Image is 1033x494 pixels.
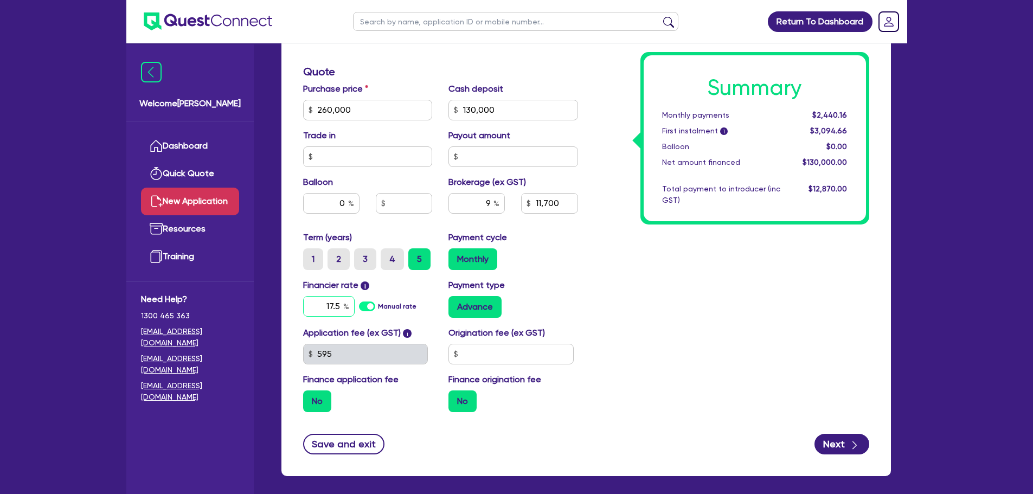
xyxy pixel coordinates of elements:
img: training [150,250,163,263]
img: quick-quote [150,167,163,180]
a: Training [141,243,239,271]
a: Resources [141,215,239,243]
a: Dropdown toggle [875,8,903,36]
span: $2,440.16 [812,111,847,119]
a: Quick Quote [141,160,239,188]
label: Cash deposit [448,82,503,95]
label: Manual rate [378,301,416,311]
label: 2 [328,248,350,270]
label: Payout amount [448,129,510,142]
span: i [361,281,369,290]
a: [EMAIL_ADDRESS][DOMAIN_NAME] [141,380,239,403]
span: Welcome [PERSON_NAME] [139,97,241,110]
a: New Application [141,188,239,215]
label: Trade in [303,129,336,142]
label: Purchase price [303,82,368,95]
label: Payment cycle [448,231,507,244]
label: Finance application fee [303,373,399,386]
label: Brokerage (ex GST) [448,176,526,189]
a: Return To Dashboard [768,11,872,32]
span: $130,000.00 [803,158,847,166]
label: Origination fee (ex GST) [448,326,545,339]
label: Finance origination fee [448,373,541,386]
a: [EMAIL_ADDRESS][DOMAIN_NAME] [141,353,239,376]
img: new-application [150,195,163,208]
button: Next [814,434,869,454]
label: Term (years) [303,231,352,244]
input: Search by name, application ID or mobile number... [353,12,678,31]
label: Application fee (ex GST) [303,326,401,339]
label: No [303,390,331,412]
div: Net amount financed [654,157,788,168]
label: Balloon [303,176,333,189]
label: Financier rate [303,279,370,292]
h1: Summary [662,75,848,101]
span: $0.00 [826,142,847,151]
span: $12,870.00 [809,184,847,193]
label: 5 [408,248,431,270]
span: Need Help? [141,293,239,306]
label: Monthly [448,248,497,270]
img: resources [150,222,163,235]
span: 1300 465 363 [141,310,239,322]
a: Dashboard [141,132,239,160]
h3: Quote [303,65,578,78]
label: Advance [448,296,502,318]
div: Total payment to introducer (inc GST) [654,183,788,206]
label: 1 [303,248,323,270]
img: quest-connect-logo-blue [144,12,272,30]
span: i [403,329,412,338]
img: icon-menu-close [141,62,162,82]
label: 3 [354,248,376,270]
div: Balloon [654,141,788,152]
label: 4 [381,248,404,270]
span: i [720,128,728,136]
div: Monthly payments [654,110,788,121]
a: [EMAIL_ADDRESS][DOMAIN_NAME] [141,326,239,349]
span: $3,094.66 [810,126,847,135]
div: First instalment [654,125,788,137]
button: Save and exit [303,434,385,454]
label: Payment type [448,279,505,292]
label: No [448,390,477,412]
